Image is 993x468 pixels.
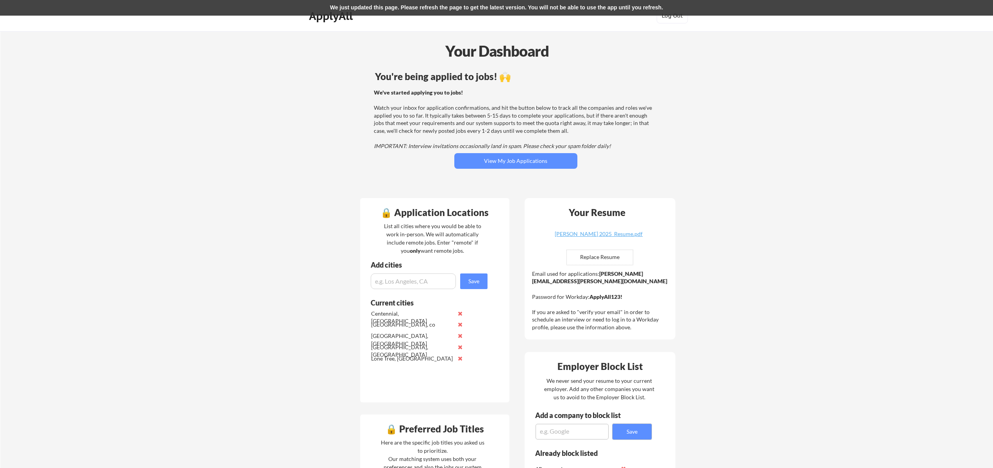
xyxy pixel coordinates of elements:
div: Employer Block List [528,362,673,371]
a: [PERSON_NAME] 2025_Resume.pdf [552,231,645,243]
div: We never send your resume to your current employer. Add any other companies you want us to avoid ... [544,377,655,401]
strong: ApplyAll123! [589,293,622,300]
em: IMPORTANT: Interview invitations occasionally land in spam. Please check your spam folder daily! [374,143,611,149]
strong: [PERSON_NAME][EMAIL_ADDRESS][PERSON_NAME][DOMAIN_NAME] [532,270,667,285]
strong: We've started applying you to jobs! [374,89,463,96]
div: Your Resume [559,208,636,217]
div: List all cities where you would be able to work in-person. We will automatically include remote j... [379,222,486,255]
div: Watch your inbox for application confirmations, and hit the button below to track all the compani... [374,89,655,150]
div: [GEOGRAPHIC_DATA], [GEOGRAPHIC_DATA] [371,343,454,359]
div: 🔒 Preferred Job Titles [362,424,507,434]
div: Current cities [371,299,479,306]
strong: only [410,247,421,254]
div: Centennial, [GEOGRAPHIC_DATA] [371,310,454,325]
div: ApplyAll [309,9,355,23]
button: Save [613,424,652,439]
div: [GEOGRAPHIC_DATA], [GEOGRAPHIC_DATA] [371,332,454,347]
button: Log Out [657,8,688,23]
div: Your Dashboard [1,40,993,62]
button: Save [460,273,488,289]
div: [PERSON_NAME] 2025_Resume.pdf [552,231,645,237]
div: Lone Tree, [GEOGRAPHIC_DATA] [371,355,454,363]
input: e.g. Los Angeles, CA [371,273,456,289]
div: [GEOGRAPHIC_DATA], co [371,321,454,329]
div: Add a company to block list [535,412,633,419]
div: Already block listed [535,450,641,457]
div: Email used for applications: Password for Workday: If you are asked to "verify your email" in ord... [532,270,670,331]
div: 🔒 Application Locations [362,208,507,217]
div: You're being applied to jobs! 🙌 [375,72,657,81]
button: View My Job Applications [454,153,577,169]
div: Add cities [371,261,489,268]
